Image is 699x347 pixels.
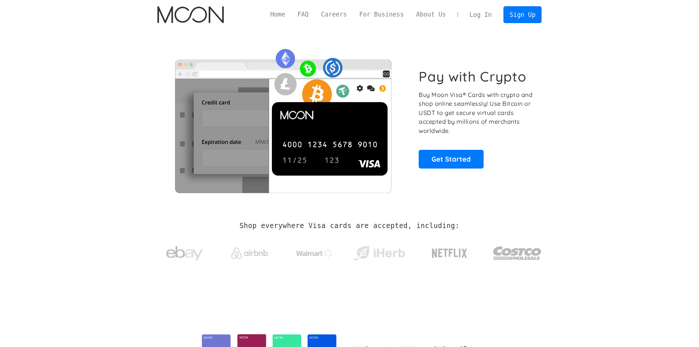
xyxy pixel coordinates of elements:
a: home [157,6,224,23]
a: Home [264,10,291,19]
img: Costco [493,239,542,267]
img: ebay [166,242,203,265]
a: Log In [463,7,498,23]
h2: Shop everywhere Visa cards are accepted, including: [240,222,459,230]
a: Get Started [419,150,484,168]
a: iHerb [352,236,407,267]
a: Sign Up [503,6,542,23]
a: For Business [353,10,410,19]
a: Walmart [287,242,342,261]
img: Walmart [296,249,333,258]
img: Moon Logo [157,6,224,23]
a: Airbnb [222,240,277,263]
img: Airbnb [231,247,268,259]
p: Buy Moon Visa® Cards with crypto and shop online seamlessly! Use Bitcoin or USDT to get secure vi... [419,90,534,135]
a: ebay [157,235,212,269]
a: About Us [410,10,452,19]
a: Netflix [417,237,483,266]
h1: Pay with Crypto [419,68,527,85]
img: Netflix [431,244,468,263]
img: iHerb [352,244,407,263]
a: Careers [315,10,353,19]
a: FAQ [291,10,315,19]
a: Costco [493,232,542,271]
img: Moon Cards let you spend your crypto anywhere Visa is accepted. [157,44,409,193]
